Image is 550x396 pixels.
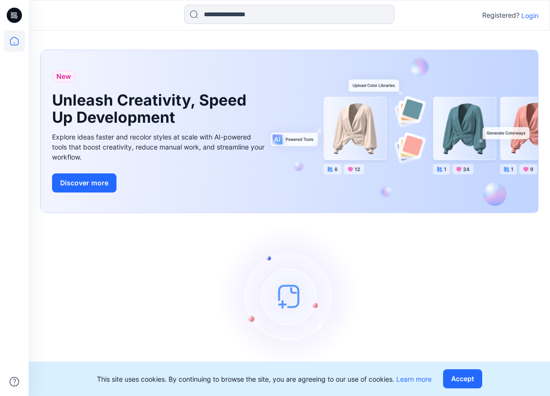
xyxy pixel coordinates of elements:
[443,369,482,388] button: Accept
[52,92,253,126] h1: Unleash Creativity, Speed Up Development
[52,173,116,193] button: Discover more
[52,132,267,162] div: Explore ideas faster and recolor styles at scale with AI-powered tools that boost creativity, red...
[521,11,539,21] p: Login
[97,374,432,384] p: This site uses cookies. By continuing to browse the site, you are agreeing to our use of cookies.
[482,10,519,21] p: Registered?
[218,225,361,368] img: empty-state-image.svg
[56,71,71,82] span: New
[52,173,267,193] a: Discover more
[396,375,432,383] a: Learn more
